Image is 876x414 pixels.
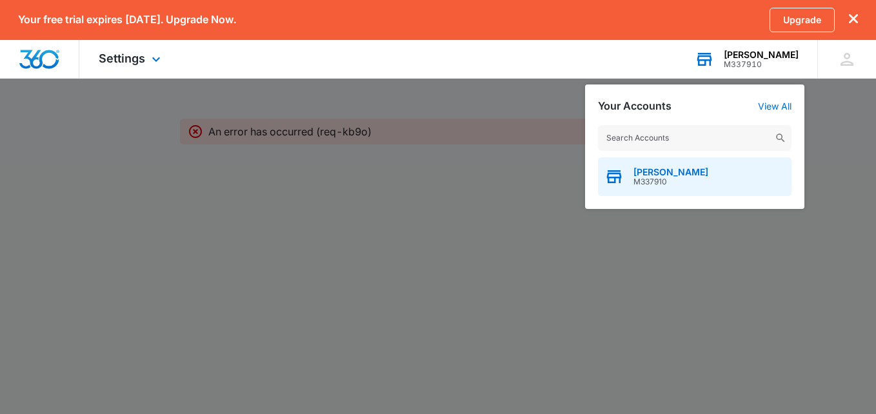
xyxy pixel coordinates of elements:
span: Settings [99,52,145,65]
div: account id [724,60,799,69]
h2: Your Accounts [598,100,672,112]
a: Upgrade [770,8,835,32]
p: Your free trial expires [DATE]. Upgrade Now. [18,14,236,26]
span: [PERSON_NAME] [633,167,708,177]
input: Search Accounts [598,125,791,151]
button: [PERSON_NAME]M337910 [598,157,791,196]
button: dismiss this dialog [849,14,858,26]
div: Settings [79,40,183,78]
span: M337910 [633,177,708,186]
a: View All [758,101,791,112]
div: account name [724,50,799,60]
